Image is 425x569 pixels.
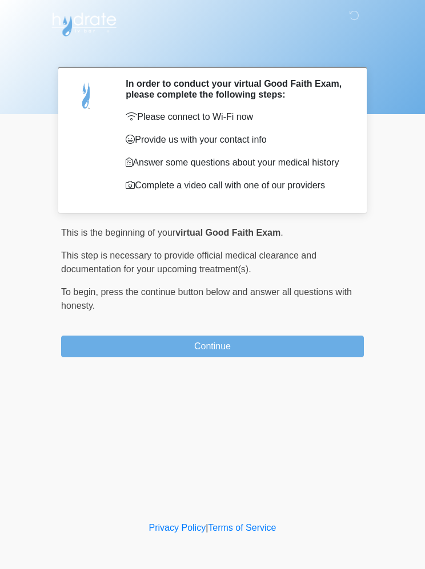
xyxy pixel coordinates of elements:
span: This is the beginning of your [61,228,175,237]
p: Complete a video call with one of our providers [126,179,347,192]
h1: ‎ ‎ ‎ ‎ [53,41,372,62]
span: . [280,228,283,237]
a: Terms of Service [208,523,276,532]
strong: virtual Good Faith Exam [175,228,280,237]
button: Continue [61,336,364,357]
span: To begin, [61,287,101,297]
img: Hydrate IV Bar - Flagstaff Logo [50,9,118,37]
h2: In order to conduct your virtual Good Faith Exam, please complete the following steps: [126,78,347,100]
img: Agent Avatar [70,78,104,112]
span: press the continue button below and answer all questions with honesty. [61,287,352,310]
a: | [206,523,208,532]
a: Privacy Policy [149,523,206,532]
span: This step is necessary to provide official medical clearance and documentation for your upcoming ... [61,251,316,274]
p: Please connect to Wi-Fi now [126,110,347,124]
p: Provide us with your contact info [126,133,347,147]
p: Answer some questions about your medical history [126,156,347,170]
